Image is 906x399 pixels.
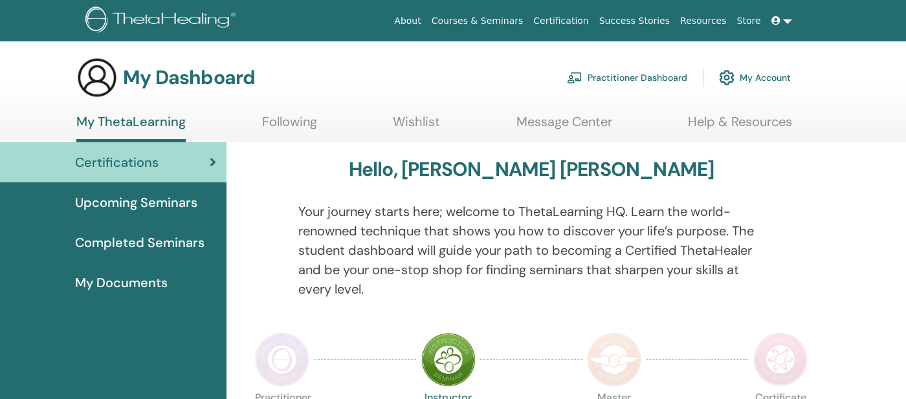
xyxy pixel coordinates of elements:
a: Store [732,9,766,33]
img: Instructor [421,332,476,387]
span: Certifications [75,153,159,172]
a: Following [262,114,317,139]
img: Certificate of Science [753,332,808,387]
img: chalkboard-teacher.svg [567,72,582,83]
h3: My Dashboard [123,66,255,89]
a: About [389,9,426,33]
a: Certification [528,9,593,33]
a: Practitioner Dashboard [567,63,687,92]
span: Completed Seminars [75,233,204,252]
h3: Hello, [PERSON_NAME] [PERSON_NAME] [349,158,714,181]
a: Courses & Seminars [426,9,529,33]
p: Your journey starts here; welcome to ThetaLearning HQ. Learn the world-renowned technique that sh... [298,202,764,299]
img: Master [587,332,641,387]
a: Wishlist [393,114,440,139]
a: Resources [675,9,732,33]
img: logo.png [85,6,240,36]
a: My ThetaLearning [76,114,186,142]
a: My Account [719,63,791,92]
img: generic-user-icon.jpg [76,57,118,98]
span: Upcoming Seminars [75,193,197,212]
a: Message Center [516,114,612,139]
span: My Documents [75,273,168,292]
a: Help & Resources [688,114,792,139]
a: Success Stories [594,9,675,33]
img: cog.svg [719,67,735,89]
img: Practitioner [255,332,309,387]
